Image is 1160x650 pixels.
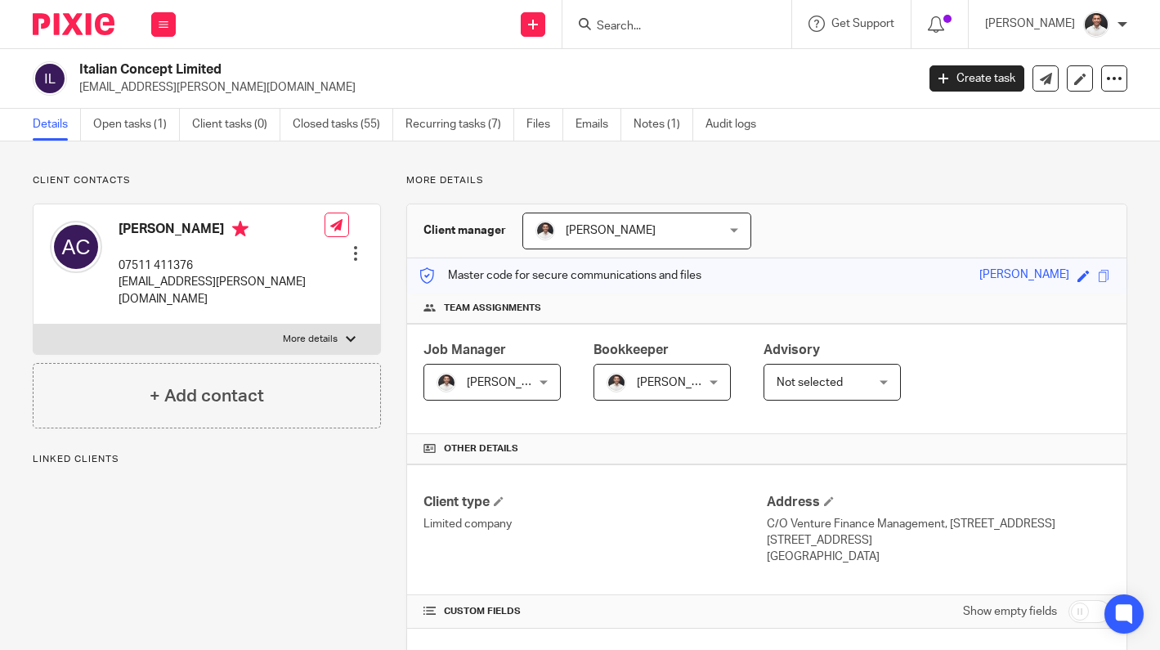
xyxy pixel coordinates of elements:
p: C/O Venture Finance Management, [STREET_ADDRESS] [767,516,1110,532]
a: Audit logs [705,109,768,141]
span: Team assignments [444,302,541,315]
span: [PERSON_NAME] [637,377,727,388]
h4: Client type [423,494,767,511]
h2: Italian Concept Limited [79,61,740,78]
a: Details [33,109,81,141]
p: [EMAIL_ADDRESS][PERSON_NAME][DOMAIN_NAME] [79,79,905,96]
a: Emails [576,109,621,141]
a: Files [526,109,563,141]
p: [STREET_ADDRESS] [767,532,1110,549]
label: Show empty fields [963,603,1057,620]
input: Search [595,20,742,34]
div: [PERSON_NAME] [979,267,1069,285]
span: [PERSON_NAME] [566,225,656,236]
a: Client tasks (0) [192,109,280,141]
p: Master code for secure communications and files [419,267,701,284]
img: svg%3E [50,221,102,273]
p: Limited company [423,516,767,532]
img: dom%20slack.jpg [535,221,555,240]
img: dom%20slack.jpg [607,373,626,392]
span: Not selected [777,377,843,388]
p: 07511 411376 [119,258,325,274]
span: Bookkeeper [593,343,669,356]
img: Pixie [33,13,114,35]
span: Get Support [831,18,894,29]
p: Client contacts [33,174,381,187]
img: dom%20slack.jpg [437,373,456,392]
img: dom%20slack.jpg [1083,11,1109,38]
h4: [PERSON_NAME] [119,221,325,241]
p: [EMAIL_ADDRESS][PERSON_NAME][DOMAIN_NAME] [119,274,325,307]
span: [PERSON_NAME] [467,377,557,388]
h4: Address [767,494,1110,511]
p: Linked clients [33,453,381,466]
h4: CUSTOM FIELDS [423,605,767,618]
i: Primary [232,221,249,237]
h3: Client manager [423,222,506,239]
a: Recurring tasks (7) [405,109,514,141]
h4: + Add contact [150,383,264,409]
p: More details [406,174,1127,187]
p: [PERSON_NAME] [985,16,1075,32]
span: Other details [444,442,518,455]
a: Create task [929,65,1024,92]
span: Advisory [764,343,820,356]
a: Open tasks (1) [93,109,180,141]
p: More details [283,333,338,346]
a: Notes (1) [634,109,693,141]
span: Job Manager [423,343,506,356]
a: Closed tasks (55) [293,109,393,141]
img: svg%3E [33,61,67,96]
p: [GEOGRAPHIC_DATA] [767,549,1110,565]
